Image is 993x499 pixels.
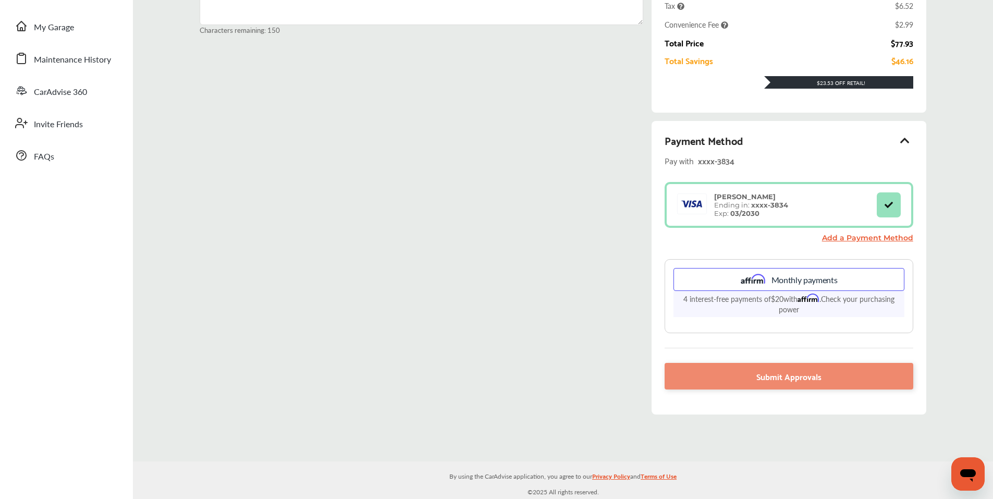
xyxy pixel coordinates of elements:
span: FAQs [34,150,54,164]
div: $6.52 [895,1,913,11]
strong: [PERSON_NAME] [714,192,776,201]
a: Invite Friends [9,109,122,137]
span: Pay with [665,153,694,167]
div: Monthly payments [673,268,904,291]
a: My Garage [9,13,122,40]
strong: xxxx- 3834 [751,201,788,209]
div: Ending in: Exp: [709,192,793,217]
span: Invite Friends [34,118,83,131]
a: Check your purchasing power - Learn more about Affirm Financing (opens in modal) [779,294,894,314]
a: Maintenance History [9,45,122,72]
a: CarAdvise 360 [9,77,122,104]
div: Total Price [665,38,704,47]
p: 4 interest-free payments of with . [673,291,904,317]
div: xxxx- 3834 [698,153,828,167]
div: $77.93 [891,38,913,47]
img: affirm.ee73cc9f.svg [741,273,765,286]
div: Total Savings [665,56,713,65]
span: $20 [771,294,783,304]
span: Submit Approvals [756,369,822,383]
span: CarAdvise 360 [34,86,87,99]
span: My Garage [34,21,74,34]
a: Terms of Use [641,470,677,486]
span: Maintenance History [34,53,111,67]
span: Affirm [798,294,819,302]
small: Characters remaining: 150 [200,25,643,35]
div: $23.53 Off Retail! [764,79,913,87]
a: Submit Approvals [665,363,913,390]
div: $2.99 [895,19,913,30]
div: © 2025 All rights reserved. [133,461,993,499]
span: Convenience Fee [665,19,728,30]
a: FAQs [9,142,122,169]
a: Privacy Policy [592,470,630,486]
p: By using the CarAdvise application, you agree to our and [133,470,993,481]
div: Payment Method [665,131,913,149]
iframe: Button to launch messaging window [951,457,985,491]
div: $46.16 [891,56,913,65]
a: Add a Payment Method [822,233,913,242]
span: Tax [665,1,684,11]
strong: 03/2030 [730,209,759,217]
